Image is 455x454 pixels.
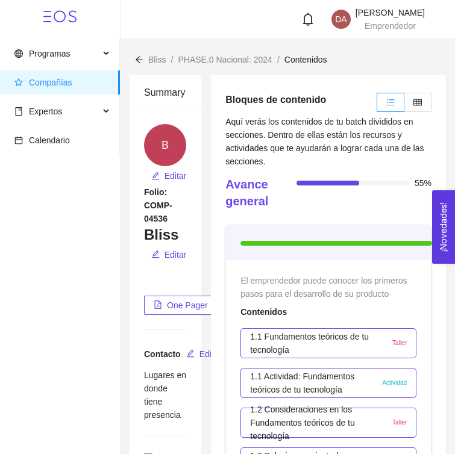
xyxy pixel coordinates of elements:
strong: Folio: COMP-04536 [144,187,172,223]
div: Summary [144,75,187,110]
span: Expertos [29,107,62,116]
span: 55% [415,179,431,187]
h4: Avance general [225,176,281,210]
span: Calendario [29,135,70,145]
span: file-pdf [154,300,162,310]
span: table [413,98,422,107]
p: 1.2 Consideraciones en los Fundamentos teóricos de tu tecnología [250,403,386,443]
h3: Bliss [144,225,187,244]
button: editEditar [186,344,222,364]
span: Programas [29,49,70,58]
span: / [277,55,280,64]
span: One Pager [167,299,208,312]
span: edit [151,250,160,260]
span: global [14,49,23,58]
h5: Bloques de contenido [225,93,326,107]
span: El emprendedor puede conocer los primeros pasos para el desarrollo de su producto [240,276,409,299]
span: calendar [14,136,23,145]
span: bell [301,13,315,26]
span: Aquí verás los contenidos de tu batch divididos en secciones. Dentro de ellas están los recursos ... [225,117,424,166]
span: Editar [165,169,187,182]
span: Taller [392,338,407,348]
span: edit [151,172,160,181]
span: Bliss [148,55,166,64]
span: Contenidos [284,55,327,64]
span: / [171,55,174,64]
span: PHASE.0 Nacional: 2024 [178,55,272,64]
p: 1.1 Actividad: Fundamentos teóricos de tu tecnología [250,370,376,396]
span: Actividad [382,378,407,388]
span: book [14,107,23,116]
p: 1.1 Fundamentos teóricos de tu tecnología [250,330,386,356]
button: editEditar [151,166,187,185]
span: Editar [165,248,187,261]
strong: Contenidos [240,307,287,317]
span: Emprendedor [365,21,416,31]
span: Editar [199,347,222,361]
span: B [162,124,169,166]
span: Contacto [144,349,181,359]
span: Lugares en donde tiene presencia [144,370,186,420]
span: unordered-list [386,98,395,107]
span: Taller [392,418,407,428]
span: [PERSON_NAME] [356,8,425,17]
span: arrow-left [135,55,143,64]
span: edit [186,349,195,359]
span: DA [335,10,347,29]
span: star [14,78,23,87]
span: Compañías [29,78,72,87]
button: Open Feedback Widget [432,190,455,264]
button: editEditar [151,245,187,264]
button: file-pdfOne Pager [144,296,218,315]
